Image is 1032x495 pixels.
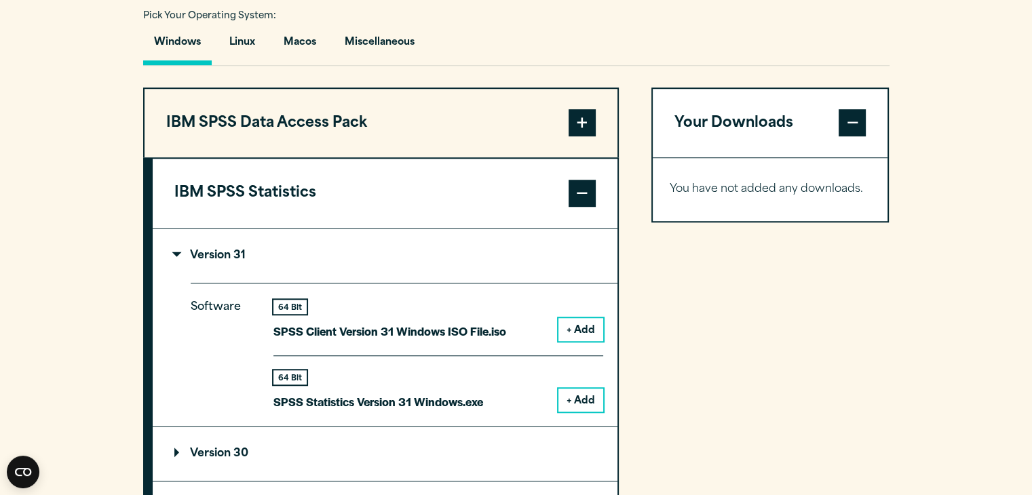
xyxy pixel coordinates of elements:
button: + Add [558,389,603,412]
div: 64 Bit [273,370,307,384]
button: Your Downloads [653,89,888,158]
p: You have not added any downloads. [670,180,871,199]
button: IBM SPSS Statistics [153,159,617,228]
button: Open CMP widget [7,456,39,488]
button: Macos [273,26,327,65]
button: IBM SPSS Data Access Pack [145,89,617,158]
button: Linux [218,26,266,65]
span: Pick Your Operating System: [143,12,276,20]
summary: Version 31 [153,229,617,283]
p: Software [191,298,252,400]
button: + Add [558,318,603,341]
p: Version 31 [174,250,246,261]
summary: Version 30 [153,427,617,481]
p: SPSS Statistics Version 31 Windows.exe [273,392,483,412]
div: 64 Bit [273,300,307,314]
p: SPSS Client Version 31 Windows ISO File.iso [273,321,506,341]
div: Your Downloads [653,157,888,221]
button: Windows [143,26,212,65]
button: Miscellaneous [334,26,425,65]
p: Version 30 [174,448,248,459]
